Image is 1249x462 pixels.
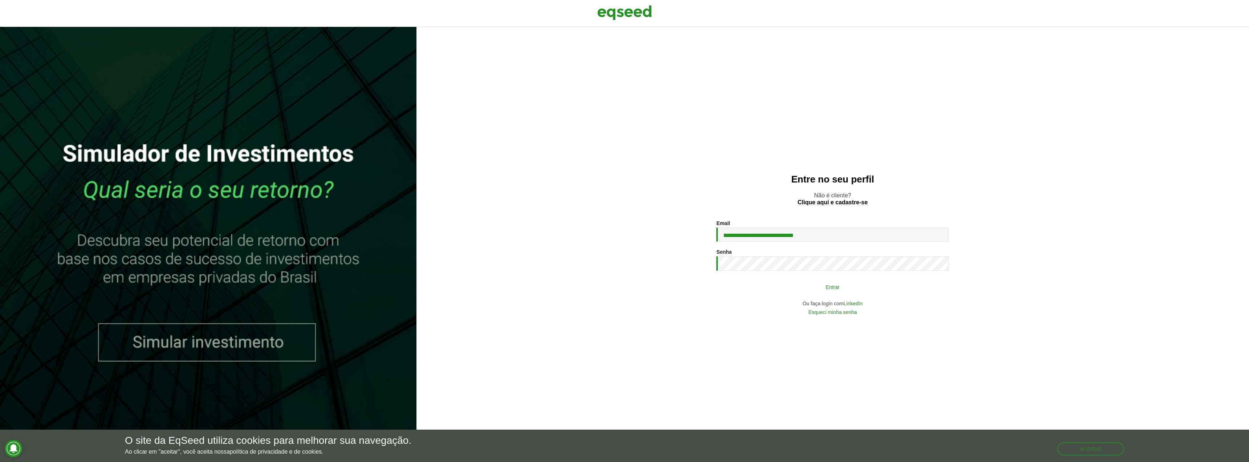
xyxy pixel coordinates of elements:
p: Ao clicar em "aceitar", você aceita nossa . [125,448,411,455]
label: Email [716,221,730,226]
a: LinkedIn [843,301,863,306]
p: Não é cliente? [431,192,1234,206]
a: Esqueci minha senha [808,310,857,315]
h5: O site da EqSeed utiliza cookies para melhorar sua navegação. [125,435,411,446]
a: Clique aqui e cadastre-se [798,200,868,205]
img: EqSeed Logo [597,4,652,22]
label: Senha [716,249,732,254]
h2: Entre no seu perfil [431,174,1234,185]
a: política de privacidade e de cookies [230,449,322,455]
div: Ou faça login com [716,301,949,306]
button: Aceitar [1057,442,1124,455]
button: Entrar [738,280,927,294]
